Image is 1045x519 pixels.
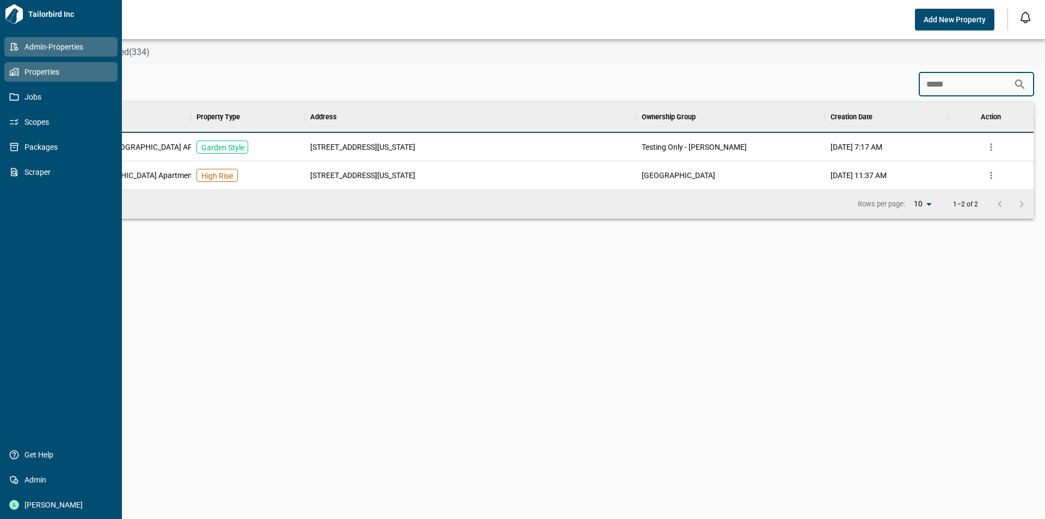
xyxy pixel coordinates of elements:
span: [PERSON_NAME] [19,499,107,510]
a: Packages [4,137,118,157]
span: Add New Property [924,14,986,25]
span: Archived(334) [96,47,150,58]
a: Admin-Properties [4,37,118,57]
span: Admin [19,474,107,485]
span: Get Help [19,449,107,460]
span: Scraper [19,167,107,178]
button: Add New Property [915,9,994,30]
a: Properties [4,62,118,82]
span: Admin-Properties [19,41,107,52]
p: High Rise [201,170,233,181]
div: 10 [909,196,936,212]
div: Address [305,102,636,132]
div: base tabs [28,39,1045,65]
span: [US_STATE][GEOGRAPHIC_DATA] Apartments [45,170,199,181]
div: Property Name [40,102,191,132]
span: Scopes [19,117,107,127]
p: Rows per page: [858,199,905,209]
button: more [983,167,999,184]
span: Testing Only - [PERSON_NAME] [642,142,747,152]
span: [DATE] 7:17 AM [831,142,882,152]
span: Tailorbird Inc [24,9,118,20]
a: Jobs [4,87,118,107]
div: Ownership Group [642,102,696,132]
button: more [983,139,999,155]
button: Open notification feed [1017,9,1034,26]
a: Scraper [4,162,118,182]
span: [DATE] 11:37 AM [831,170,887,181]
div: Ownership Group [636,102,826,132]
div: Action [981,102,1001,132]
a: Scopes [4,112,118,132]
span: Jobs [19,91,107,102]
div: Creation Date [825,102,948,132]
div: Property Type [196,102,240,132]
p: Garden Style [201,142,244,153]
div: Property Type [191,102,305,132]
span: [DATE]-[US_STATE][GEOGRAPHIC_DATA] APARTMENTS-TEST [45,142,250,152]
p: 1–2 of 2 [953,201,978,208]
span: Properties [19,66,107,77]
div: Address [310,102,337,132]
a: Admin [4,470,118,490]
div: Action [948,102,1034,132]
span: [STREET_ADDRESS][US_STATE] [310,142,415,152]
span: [STREET_ADDRESS][US_STATE] [310,170,415,181]
span: Packages [19,142,107,152]
div: Creation Date [831,102,872,132]
span: [GEOGRAPHIC_DATA] [642,170,715,181]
